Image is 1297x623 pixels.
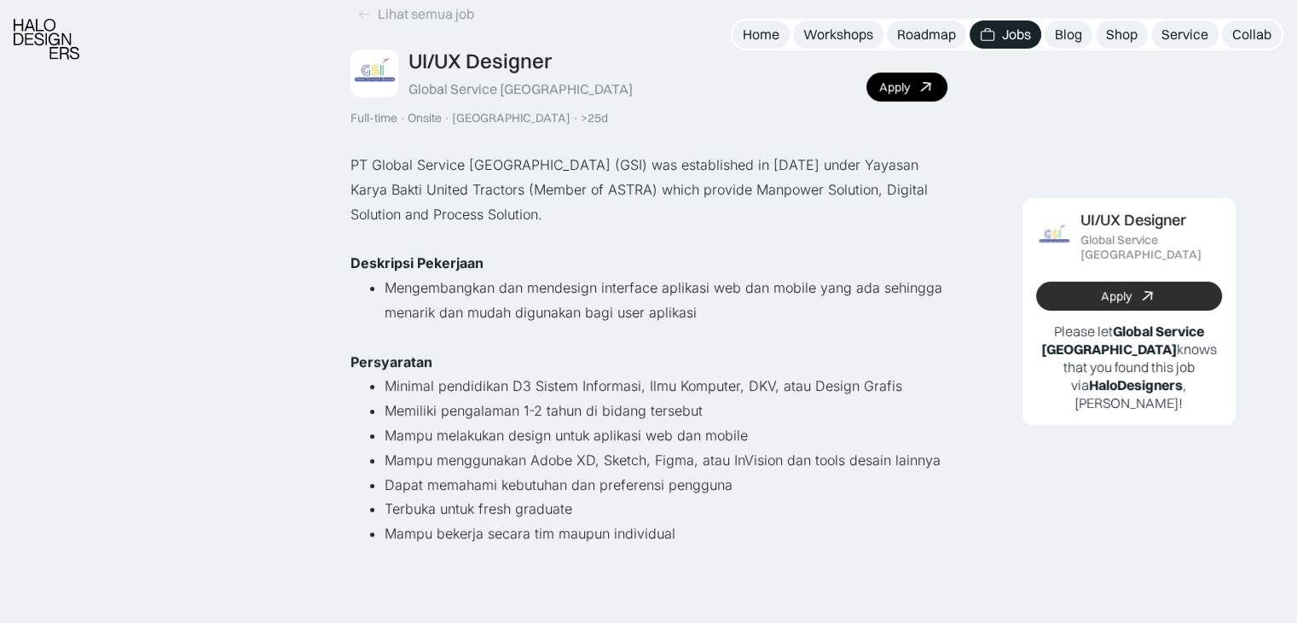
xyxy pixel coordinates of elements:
li: Mengembangkan dan mendesign interface aplikasi web dan mobile yang ada sehingga menarik dan mudah... [385,276,947,325]
a: Jobs [970,20,1041,49]
div: Roadmap [897,26,956,44]
li: Mampu menggunakan Adobe XD, Sketch, Figma, atau InVision dan tools desain lainnya [385,448,947,473]
li: Mampu melakukan design untuk aplikasi web dan mobile [385,423,947,448]
a: Collab [1222,20,1282,49]
a: Workshops [793,20,883,49]
p: ‍ [350,546,947,571]
div: · [572,111,579,125]
div: Onsite [408,111,442,125]
a: Service [1151,20,1219,49]
div: Global Service [GEOGRAPHIC_DATA] [1080,233,1222,262]
b: Global Service [GEOGRAPHIC_DATA] [1041,323,1204,358]
div: Apply [879,80,910,95]
p: ‍ [350,227,947,252]
div: · [399,111,406,125]
a: Blog [1045,20,1092,49]
li: Memiliki pengalaman 1-2 tahun di bidang tersebut [385,399,947,423]
div: · [443,111,450,125]
div: Service [1161,26,1208,44]
li: Terbuka untuk fresh graduate [385,497,947,521]
p: PT Global Service [GEOGRAPHIC_DATA] (GSI) was established in [DATE] under Yayasan Karya Bakti Uni... [350,153,947,226]
div: Jobs [1002,26,1031,44]
strong: Deskripsi Pekerjaan [350,254,483,271]
a: Home [732,20,790,49]
div: UI/UX Designer [1080,212,1186,230]
img: Job Image [1036,218,1072,254]
div: Shop [1106,26,1138,44]
div: Global Service [GEOGRAPHIC_DATA] [408,80,633,98]
p: ‍ [350,325,947,350]
div: Full-time [350,111,397,125]
div: Lihat semua job [378,5,474,23]
img: Job Image [350,49,398,97]
b: HaloDesigners [1089,376,1183,393]
a: Apply [1036,282,1222,311]
div: Apply [1101,289,1132,304]
li: Minimal pendidikan D3 Sistem Informasi, Ilmu Komputer, DKV, atau Design Grafis [385,374,947,399]
div: >25d [581,111,608,125]
div: Blog [1055,26,1082,44]
a: Apply [866,73,947,102]
a: Shop [1096,20,1148,49]
div: Collab [1232,26,1271,44]
div: [GEOGRAPHIC_DATA] [452,111,570,125]
div: UI/UX Designer [408,49,552,73]
li: Dapat memahami kebutuhan dan preferensi pengguna [385,473,947,498]
strong: Persyaratan [350,353,432,370]
a: Roadmap [887,20,966,49]
li: Mampu bekerja secara tim maupun individual [385,521,947,546]
div: Workshops [803,26,873,44]
div: Home [743,26,779,44]
p: Please let knows that you found this job via , [PERSON_NAME]! [1036,323,1222,411]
